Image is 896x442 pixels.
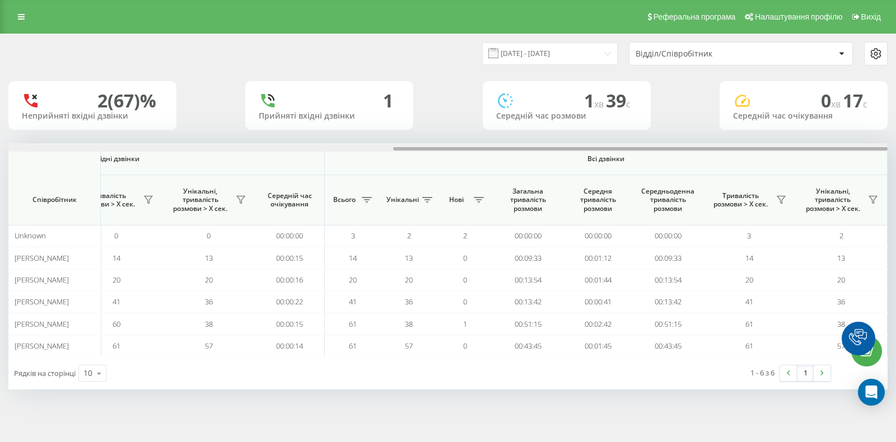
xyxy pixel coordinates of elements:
[750,367,774,378] div: 1 - 6 з 6
[584,88,606,112] span: 1
[351,231,355,241] span: 3
[493,313,563,335] td: 00:51:15
[563,313,633,335] td: 00:02:42
[76,191,140,209] span: Тривалість розмови > Х сек.
[405,319,413,329] span: 38
[594,98,606,110] span: хв
[636,49,769,59] div: Відділ/Співробітник
[493,335,563,357] td: 00:43:45
[255,335,325,357] td: 00:00:14
[493,247,563,269] td: 00:09:33
[255,269,325,291] td: 00:00:16
[255,225,325,247] td: 00:00:00
[463,231,467,241] span: 2
[113,341,120,351] span: 61
[97,90,156,111] div: 2 (67)%
[205,341,213,351] span: 57
[571,187,624,213] span: Середня тривалість розмови
[633,225,703,247] td: 00:00:00
[745,297,753,307] span: 41
[383,90,393,111] div: 1
[205,319,213,329] span: 38
[463,319,467,329] span: 1
[858,379,885,406] div: Open Intercom Messenger
[15,341,69,351] span: [PERSON_NAME]
[330,195,358,204] span: Всього
[113,253,120,263] span: 14
[641,187,694,213] span: Середньоденна тривалість розмови
[255,291,325,313] td: 00:00:22
[821,88,843,112] span: 0
[463,341,467,351] span: 0
[15,319,69,329] span: [PERSON_NAME]
[745,253,753,263] span: 14
[113,319,120,329] span: 60
[839,231,843,241] span: 2
[255,313,325,335] td: 00:00:15
[207,231,211,241] span: 0
[407,231,411,241] span: 2
[15,231,46,241] span: Unknown
[405,297,413,307] span: 36
[563,291,633,313] td: 00:00:41
[745,275,753,285] span: 20
[114,231,118,241] span: 0
[405,275,413,285] span: 20
[747,231,751,241] span: 3
[861,12,881,21] span: Вихід
[831,98,843,110] span: хв
[358,154,854,163] span: Всі дзвінки
[633,269,703,291] td: 00:13:54
[405,253,413,263] span: 13
[255,247,325,269] td: 00:00:15
[83,368,92,379] div: 10
[205,297,213,307] span: 36
[263,191,316,209] span: Середній час очікування
[633,335,703,357] td: 00:43:45
[801,187,865,213] span: Унікальні, тривалість розмови > Х сек.
[14,368,76,378] span: Рядків на сторінці
[563,335,633,357] td: 00:01:45
[205,275,213,285] span: 20
[745,341,753,351] span: 61
[633,291,703,313] td: 00:13:42
[837,275,845,285] span: 20
[349,319,357,329] span: 61
[405,341,413,351] span: 57
[563,269,633,291] td: 00:01:44
[563,247,633,269] td: 00:01:12
[349,253,357,263] span: 14
[18,195,91,204] span: Співробітник
[15,275,69,285] span: [PERSON_NAME]
[349,297,357,307] span: 41
[205,253,213,263] span: 13
[463,253,467,263] span: 0
[797,365,814,381] a: 1
[733,111,874,121] div: Середній час очікування
[708,191,773,209] span: Тривалість розмови > Х сек.
[493,269,563,291] td: 00:13:54
[463,275,467,285] span: 0
[496,111,637,121] div: Середній час розмови
[259,111,400,121] div: Прийняті вхідні дзвінки
[442,195,470,204] span: Нові
[493,291,563,313] td: 00:13:42
[837,253,845,263] span: 13
[15,253,69,263] span: [PERSON_NAME]
[606,88,631,112] span: 39
[755,12,842,21] span: Налаштування профілю
[863,98,867,110] span: c
[501,187,554,213] span: Загальна тривалість розмови
[837,319,845,329] span: 38
[837,341,845,351] span: 57
[745,319,753,329] span: 61
[386,195,419,204] span: Унікальні
[633,313,703,335] td: 00:51:15
[633,247,703,269] td: 00:09:33
[463,297,467,307] span: 0
[113,275,120,285] span: 20
[113,297,120,307] span: 41
[843,88,867,112] span: 17
[626,98,631,110] span: c
[837,297,845,307] span: 36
